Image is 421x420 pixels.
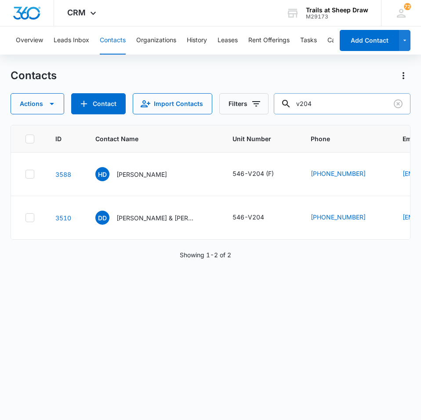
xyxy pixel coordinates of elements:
[71,93,126,114] button: Add Contact
[404,3,411,10] span: 72
[311,134,369,143] span: Phone
[16,26,43,55] button: Overview
[232,169,290,179] div: Unit Number - 546-V204 (F) - Select to Edit Field
[133,93,212,114] button: Import Contacts
[311,212,366,222] a: [PHONE_NUMBER]
[396,69,410,83] button: Actions
[311,169,366,178] a: [PHONE_NUMBER]
[180,250,231,259] p: Showing 1-2 of 2
[55,134,62,143] span: ID
[327,26,353,55] button: Calendar
[311,212,381,223] div: Phone - (970) 619-0830 - Select to Edit Field
[218,26,238,55] button: Leases
[311,169,381,179] div: Phone - (970) 556-1509 - Select to Edit Field
[300,26,317,55] button: Tasks
[232,212,280,223] div: Unit Number - 546-V204 - Select to Edit Field
[232,169,274,178] div: 546-V204 (F)
[95,167,183,181] div: Contact Name - Heidi Davidson - Select to Edit Field
[219,93,269,114] button: Filters
[55,171,71,178] a: Navigate to contact details page for Heidi Davidson
[340,30,399,51] button: Add Contact
[54,26,89,55] button: Leads Inbox
[95,211,211,225] div: Contact Name - Daniel Davidson & Luisa Marlen Pardo Juarez - Select to Edit Field
[116,170,167,179] p: [PERSON_NAME]
[11,93,64,114] button: Actions
[274,93,410,114] input: Search Contacts
[55,214,71,222] a: Navigate to contact details page for Daniel Davidson & Luisa Marlen Pardo Juarez
[67,8,86,17] span: CRM
[136,26,176,55] button: Organizations
[306,14,368,20] div: account id
[232,134,290,143] span: Unit Number
[391,97,405,111] button: Clear
[100,26,126,55] button: Contacts
[116,213,196,223] p: [PERSON_NAME] & [PERSON_NAME] [PERSON_NAME]
[11,69,57,82] h1: Contacts
[404,3,411,10] div: notifications count
[95,167,109,181] span: HD
[232,212,264,222] div: 546-V204
[95,211,109,225] span: DD
[95,134,199,143] span: Contact Name
[187,26,207,55] button: History
[248,26,290,55] button: Rent Offerings
[306,7,368,14] div: account name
